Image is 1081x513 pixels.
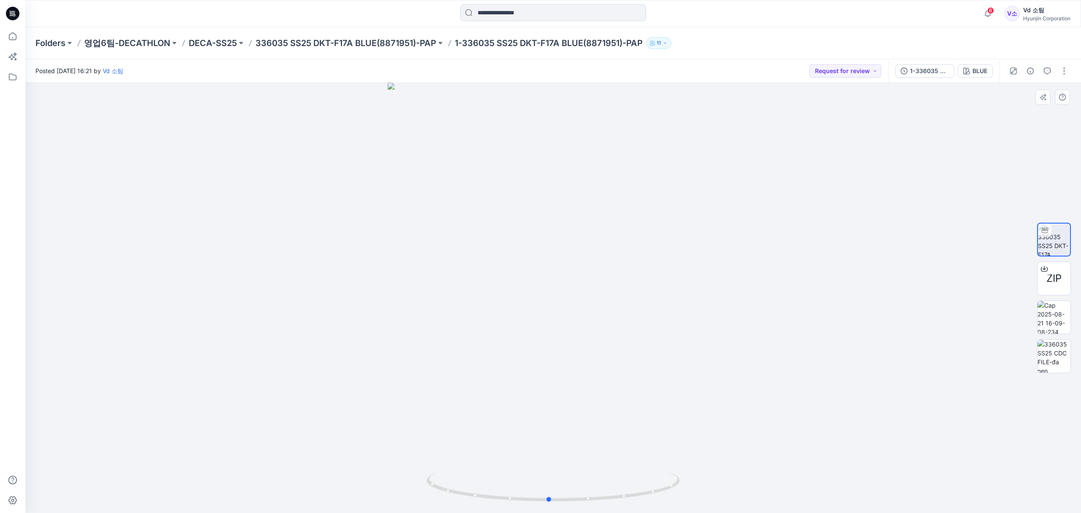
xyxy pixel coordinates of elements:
span: Posted [DATE] 16:21 by [35,66,123,75]
a: 336035 SS25 DKT-F17A BLUE(8871951)-PAP [255,37,436,49]
span: ZIP [1046,271,1062,286]
p: 1-336035 SS25 DKT-F17A BLUE(8871951)-PAP [455,37,643,49]
a: Vd 소팀 [103,67,123,74]
button: 11 [646,37,671,49]
button: BLUE [958,64,993,78]
div: V소 [1005,6,1020,21]
div: 1-336035 SS25 DKT-F17A BLUE(8871951)-PAP [910,66,949,76]
span: 6 [987,7,994,14]
a: DECA-SS25 [189,37,237,49]
button: 1-336035 SS25 DKT-F17A BLUE(8871951)-PAP [895,64,954,78]
p: 11 [657,38,661,48]
button: Details [1024,64,1037,78]
a: Folders [35,37,65,49]
a: 영업6팀-DECATHLON [84,37,170,49]
img: 336035 SS25 CDC FILE-đa nen [1038,340,1070,373]
div: Hyunjin Corporation [1023,15,1070,22]
img: 1-336035 SS25 DKT-F17A BLUE(8871951)-PAP [1038,224,1070,256]
img: Cap 2025-08-21 16-09-08-234 [1038,301,1070,334]
div: BLUE [972,66,987,76]
div: Vd 소팀 [1023,5,1070,15]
